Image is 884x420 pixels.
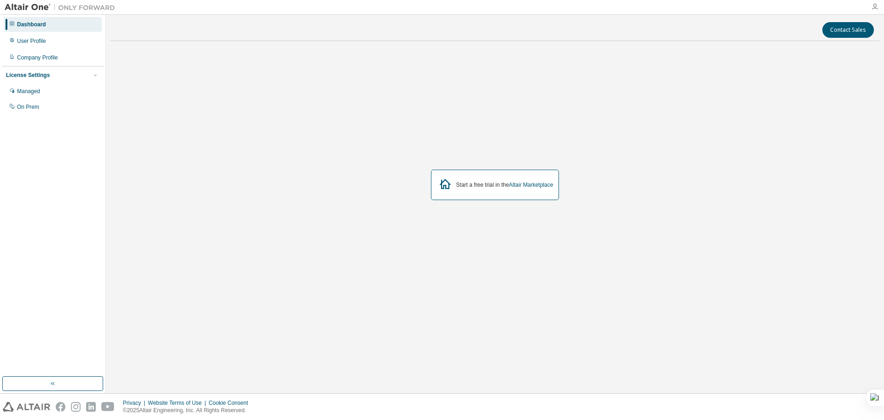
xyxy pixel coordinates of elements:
div: Website Terms of Use [148,399,209,407]
div: User Profile [17,37,46,45]
img: youtube.svg [101,402,115,412]
img: Altair One [5,3,120,12]
p: © 2025 Altair Engineering, Inc. All Rights Reserved. [123,407,254,414]
div: Managed [17,88,40,95]
div: Start a free trial in the [456,181,553,189]
img: facebook.svg [56,402,65,412]
a: Altair Marketplace [509,182,553,188]
div: License Settings [6,71,50,79]
div: Company Profile [17,54,58,61]
div: Dashboard [17,21,46,28]
img: altair_logo.svg [3,402,50,412]
div: Cookie Consent [209,399,253,407]
div: On Prem [17,103,39,111]
div: Privacy [123,399,148,407]
img: instagram.svg [71,402,81,412]
button: Contact Sales [822,22,874,38]
img: linkedin.svg [86,402,96,412]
